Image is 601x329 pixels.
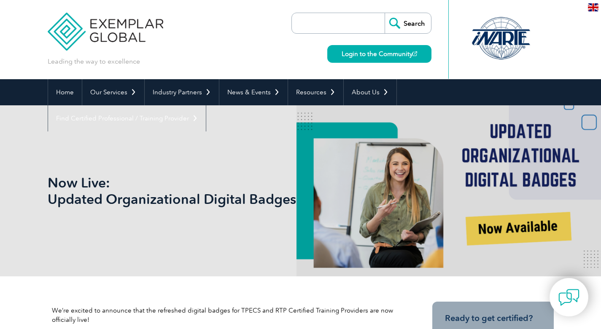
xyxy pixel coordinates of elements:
[588,3,598,11] img: en
[48,174,372,207] h1: Now Live: Updated Organizational Digital Badges
[288,79,343,105] a: Resources
[52,306,398,324] p: We’re excited to announce that the refreshed digital badges for TPECS and RTP Certified Training ...
[48,79,82,105] a: Home
[558,287,579,308] img: contact-chat.png
[445,313,541,324] h3: Ready to get certified?
[145,79,219,105] a: Industry Partners
[327,45,431,63] a: Login to the Community
[48,57,140,66] p: Leading the way to excellence
[344,79,396,105] a: About Us
[385,13,431,33] input: Search
[219,79,288,105] a: News & Events
[48,105,206,131] a: Find Certified Professional / Training Provider
[82,79,144,105] a: Our Services
[412,51,417,56] img: open_square.png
